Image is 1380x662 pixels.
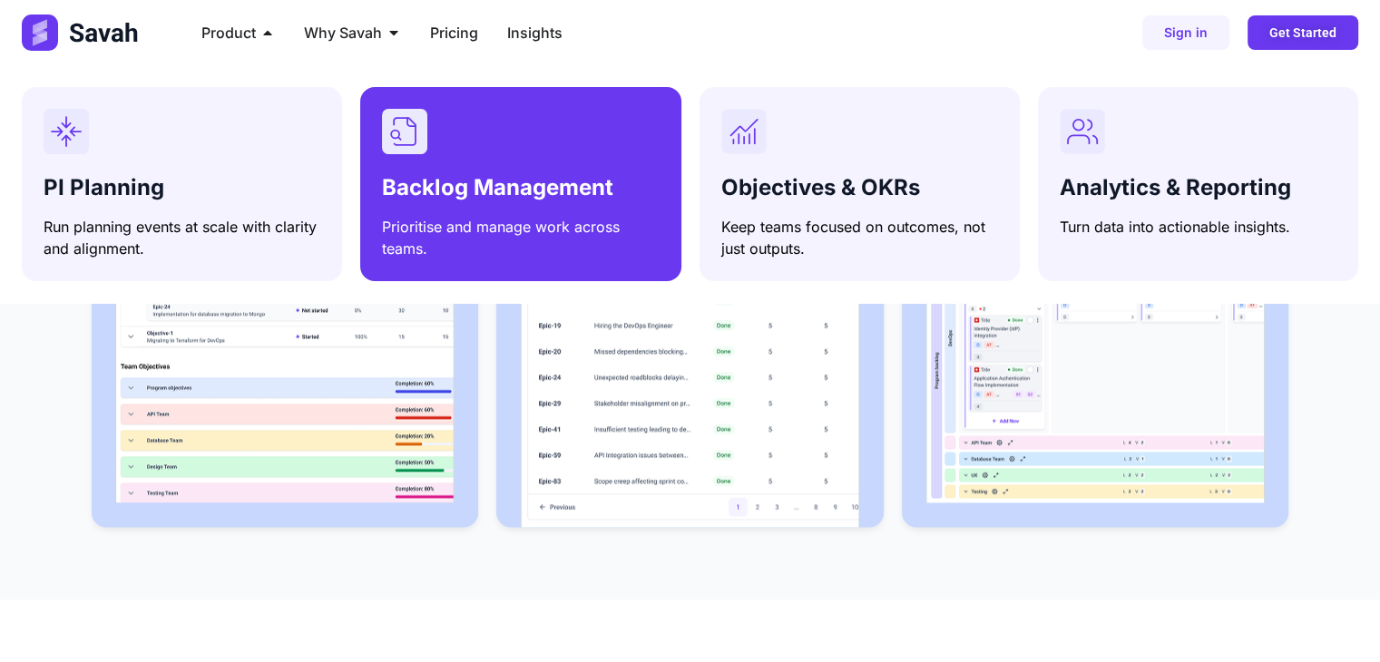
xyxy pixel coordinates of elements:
[304,22,382,44] span: Why Savah
[382,216,659,259] p: Prioritise and manage work across teams.
[1060,216,1336,238] p: Turn data into actionable insights.
[382,174,613,200] span: Backlog Management
[1142,15,1229,50] a: Sign in
[44,216,320,259] p: Run planning events at scale with clarity and alignment.
[1289,575,1380,662] iframe: Chat Widget
[22,87,342,281] a: PI PlanningRun planning events at scale with clarity and alignment.
[700,87,1020,281] a: Objectives & OKRsKeep teams focused on outcomes, not just outputs.
[187,15,878,51] nav: Menu
[1269,26,1336,39] span: Get Started
[187,15,878,51] div: Menu Toggle
[721,174,920,200] span: Objectives & OKRs
[1038,87,1358,281] a: Analytics & ReportingTurn data into actionable insights.
[1060,174,1291,200] span: Analytics & Reporting
[721,216,998,259] p: Keep teams focused on outcomes, not just outputs.
[1248,15,1358,50] a: Get Started
[430,22,478,44] a: Pricing
[22,15,142,51] img: Logo (2)
[507,22,563,44] a: Insights
[44,174,164,200] span: PI Planning
[1164,26,1208,39] span: Sign in
[201,22,256,44] span: Product
[360,87,680,281] a: Backlog ManagementPrioritise and manage work across teams.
